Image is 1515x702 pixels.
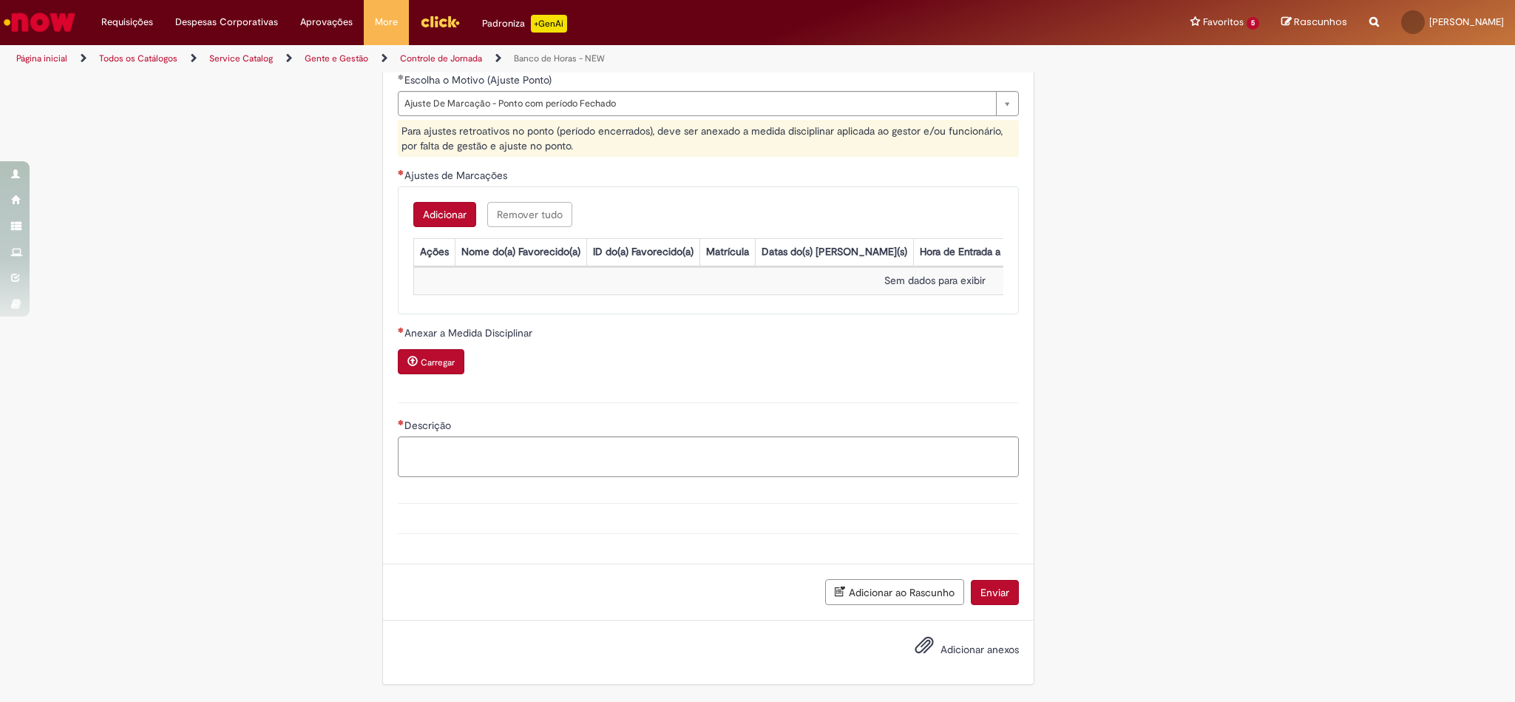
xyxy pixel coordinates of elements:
[482,15,567,33] div: Padroniza
[421,357,455,368] small: Carregar
[404,73,555,87] span: Escolha o Motivo (Ajuste Ponto)
[398,327,404,333] span: Necessários
[756,238,914,266] th: Datas do(s) [PERSON_NAME](s)
[1294,15,1347,29] span: Rascunhos
[911,632,938,666] button: Adicionar anexos
[414,238,455,266] th: Ações
[413,202,476,227] button: Add a row for Ajustes de Marcações
[404,169,510,182] span: Ajustes de Marcações
[971,580,1019,605] button: Enviar
[420,10,460,33] img: click_logo_yellow_360x200.png
[398,436,1019,477] textarea: Descrição
[398,74,404,80] span: Obrigatório Preenchido
[398,349,464,374] button: Carregar anexo de Anexar a Medida Disciplinar Required
[914,238,1110,266] th: Hora de Entrada a ser ajustada no ponto
[1247,17,1259,30] span: 5
[531,15,567,33] p: +GenAi
[1203,15,1244,30] span: Favoritos
[375,15,398,30] span: More
[99,53,177,64] a: Todos os Catálogos
[587,238,700,266] th: ID do(a) Favorecido(a)
[11,45,999,72] ul: Trilhas de página
[398,419,404,425] span: Necessários
[1281,16,1347,30] a: Rascunhos
[398,169,404,175] span: Necessários
[455,238,587,266] th: Nome do(a) Favorecido(a)
[400,53,482,64] a: Controle de Jornada
[414,267,1456,294] td: Sem dados para exibir
[305,53,368,64] a: Gente e Gestão
[825,579,964,605] button: Adicionar ao Rascunho
[514,53,605,64] a: Banco de Horas - NEW
[1429,16,1504,28] span: [PERSON_NAME]
[404,92,989,115] span: Ajuste De Marcação - Ponto com período Fechado
[700,238,756,266] th: Matrícula
[300,15,353,30] span: Aprovações
[209,53,273,64] a: Service Catalog
[398,120,1019,157] div: Para ajustes retroativos no ponto (período encerrados), deve ser anexado a medida disciplinar apl...
[16,53,67,64] a: Página inicial
[101,15,153,30] span: Requisições
[404,419,454,432] span: Descrição
[940,643,1019,656] span: Adicionar anexos
[1,7,78,37] img: ServiceNow
[404,326,535,340] span: Anexar a Medida Disciplinar
[175,15,278,30] span: Despesas Corporativas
